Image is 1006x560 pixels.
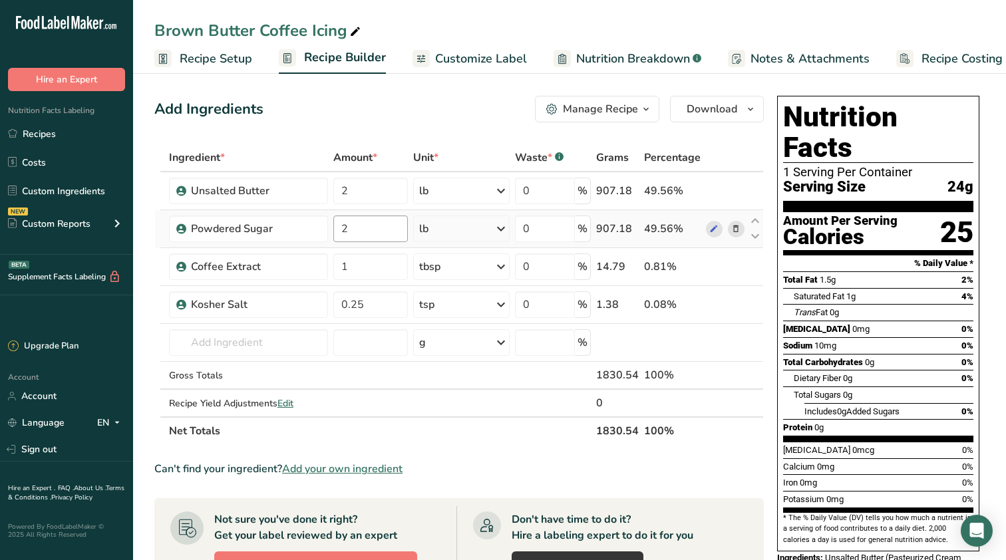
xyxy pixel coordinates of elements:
div: lb [419,183,428,199]
span: [MEDICAL_DATA] [783,445,850,455]
span: Includes Added Sugars [804,406,900,416]
a: Hire an Expert . [8,484,55,493]
span: 2% [961,275,973,285]
span: 0% [962,494,973,504]
span: 0% [961,373,973,383]
div: Recipe Yield Adjustments [169,396,328,410]
span: Serving Size [783,179,866,196]
span: 0% [962,445,973,455]
span: Potassium [783,494,824,504]
i: Trans [794,307,816,317]
span: 0mg [852,324,870,334]
span: 0g [843,373,852,383]
div: Kosher Salt [191,297,320,313]
div: NEW [8,208,28,215]
button: Download [670,96,764,122]
div: Can't find your ingredient? [154,461,764,477]
th: 1830.54 [593,416,641,444]
span: 0% [961,406,973,416]
span: 0g [865,357,874,367]
span: Download [687,101,737,117]
span: Ingredient [169,150,225,166]
span: Recipe Setup [180,50,252,68]
span: 0% [961,357,973,367]
div: tbsp [419,259,440,275]
span: 0g [843,390,852,400]
span: 1.5g [820,275,836,285]
div: tsp [419,297,434,313]
span: Notes & Attachments [751,50,870,68]
div: BETA [9,261,29,269]
div: g [419,335,426,350]
section: % Daily Value * [783,255,973,271]
th: 100% [641,416,703,444]
a: Privacy Policy [51,493,92,502]
span: 1g [846,291,856,301]
span: Unit [413,150,438,166]
a: Recipe Setup [154,44,252,74]
a: Recipe Costing [896,44,1003,74]
input: Add Ingredient [169,329,328,356]
span: 0% [961,341,973,350]
div: Calories [783,227,898,247]
span: Calcium [783,462,815,472]
div: Powered By FoodLabelMaker © 2025 All Rights Reserved [8,523,125,539]
a: Nutrition Breakdown [554,44,701,74]
div: Brown Butter Coffee Icing [154,19,363,43]
span: Recipe Costing [922,50,1003,68]
div: 907.18 [596,183,639,199]
span: 0mcg [852,445,874,455]
span: 24g [947,179,973,196]
a: Customize Label [413,44,527,74]
div: 49.56% [644,221,701,237]
span: 0g [830,307,839,317]
div: Manage Recipe [563,101,638,117]
div: 0 [596,395,639,411]
span: 0mg [817,462,834,472]
span: Grams [596,150,629,166]
span: 0mg [800,478,817,488]
span: Sodium [783,341,812,350]
span: 0% [962,478,973,488]
span: 0g [814,422,824,432]
span: Saturated Fat [794,291,844,301]
div: 14.79 [596,259,639,275]
div: Coffee Extract [191,259,320,275]
div: Gross Totals [169,368,328,382]
div: 49.56% [644,183,701,199]
h1: Nutrition Facts [783,102,973,163]
span: 4% [961,291,973,301]
button: Hire an Expert [8,68,125,91]
section: * The % Daily Value (DV) tells you how much a nutrient in a serving of food contributes to a dail... [783,513,973,545]
div: Open Intercom Messenger [961,515,993,547]
span: 0mg [826,494,844,504]
span: Protein [783,422,812,432]
button: Manage Recipe [535,96,659,122]
div: Unsalted Butter [191,183,320,199]
div: 25 [940,215,973,250]
span: 0% [961,324,973,334]
div: lb [419,221,428,237]
a: Notes & Attachments [728,44,870,74]
span: 0% [962,462,973,472]
span: Fat [794,307,828,317]
span: Customize Label [435,50,527,68]
a: FAQ . [58,484,74,493]
span: Add your own ingredient [282,461,403,477]
span: [MEDICAL_DATA] [783,324,850,334]
a: Terms & Conditions . [8,484,124,502]
span: Recipe Builder [304,49,386,67]
div: 907.18 [596,221,639,237]
span: Iron [783,478,798,488]
div: 0.08% [644,297,701,313]
div: EN [97,415,125,431]
span: 10mg [814,341,836,350]
div: Add Ingredients [154,98,263,120]
div: 1 Serving Per Container [783,166,973,179]
a: Recipe Builder [279,43,386,74]
div: Upgrade Plan [8,340,79,353]
div: 1830.54 [596,367,639,383]
span: Total Fat [783,275,818,285]
div: Not sure you've done it right? Get your label reviewed by an expert [214,511,397,543]
span: Amount [333,150,377,166]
